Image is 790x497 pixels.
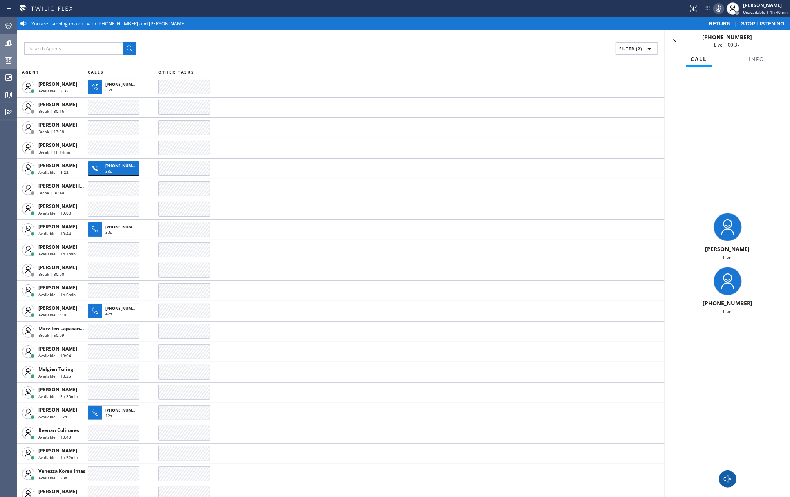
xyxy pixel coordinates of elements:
[743,2,788,9] div: [PERSON_NAME]
[22,69,39,75] span: AGENT
[723,308,732,315] span: Live
[88,403,142,423] button: [PHONE_NUMBER]12s
[105,311,112,316] span: 42s
[38,475,67,481] span: Available | 23s
[749,56,765,63] span: Info
[38,366,73,372] span: Melgien Tuling
[702,33,752,41] span: [PHONE_NUMBER]
[88,77,142,97] button: [PHONE_NUMBER]36s
[38,325,86,332] span: Marvilen Lapasanda
[38,488,77,495] span: [PERSON_NAME]
[38,183,117,189] span: [PERSON_NAME] [PERSON_NAME]
[105,163,141,168] span: [PHONE_NUMBER]
[737,20,788,27] button: STOP LISTENING
[38,407,77,413] span: [PERSON_NAME]
[38,162,77,169] span: [PERSON_NAME]
[38,231,71,236] span: Available | 10:44
[105,413,112,418] span: 12s
[723,254,732,261] span: Live
[713,3,724,14] button: Mute
[743,9,788,15] span: Unavailable | 1h 40min
[38,244,77,250] span: [PERSON_NAME]
[88,159,142,178] button: [PHONE_NUMBER]38s
[38,101,77,108] span: [PERSON_NAME]
[38,353,71,358] span: Available | 19:04
[38,373,71,379] span: Available | 18:25
[745,52,769,67] button: Info
[686,52,712,67] button: Call
[38,81,77,87] span: [PERSON_NAME]
[88,220,142,239] button: [PHONE_NUMBER]30s
[38,108,64,114] span: Break | 30:16
[105,305,141,311] span: [PHONE_NUMBER]
[38,292,76,297] span: Available | 1h 6min
[38,434,71,440] span: Available | 10:43
[38,121,77,128] span: [PERSON_NAME]
[705,20,788,27] div: |
[741,21,785,27] span: STOP LISTENING
[38,305,77,311] span: [PERSON_NAME]
[705,20,735,27] button: RETURN
[38,142,77,148] span: [PERSON_NAME]
[88,301,142,321] button: [PHONE_NUMBER]42s
[105,81,141,87] span: [PHONE_NUMBER]
[88,69,104,75] span: CALLS
[38,223,77,230] span: [PERSON_NAME]
[38,190,64,195] span: Break | 30:40
[38,88,69,94] span: Available | 2:32
[38,345,77,352] span: [PERSON_NAME]
[105,230,112,235] span: 30s
[38,149,71,155] span: Break | 1h 14min
[38,468,85,474] span: Venezza Koren Intas
[668,245,787,253] div: [PERSON_NAME]
[38,333,64,338] span: Break | 50:09
[38,427,79,434] span: Reenan Colinares
[38,284,77,291] span: [PERSON_NAME]
[709,21,731,27] span: RETURN
[619,46,642,51] span: Filter (2)
[703,299,752,307] span: [PHONE_NUMBER]
[719,470,736,488] button: Monitor Call
[38,394,78,399] span: Available | 3h 30min
[38,129,64,134] span: Break | 17:38
[714,42,740,48] span: Live | 00:37
[616,42,658,55] button: Filter (2)
[38,414,67,419] span: Available | 27s
[38,455,78,460] span: Available | 1h 32min
[31,20,186,27] span: You are listening to a call with [PHONE_NUMBER] and [PERSON_NAME]
[105,224,141,230] span: [PHONE_NUMBER]
[158,69,194,75] span: OTHER TASKS
[38,251,76,257] span: Available | 7h 1min
[38,264,77,271] span: [PERSON_NAME]
[691,56,707,63] span: Call
[38,386,77,393] span: [PERSON_NAME]
[105,407,141,413] span: [PHONE_NUMBER]
[38,447,77,454] span: [PERSON_NAME]
[38,210,71,216] span: Available | 19:08
[38,203,77,210] span: [PERSON_NAME]
[38,312,69,318] span: Available | 9:05
[105,168,112,174] span: 38s
[38,170,69,175] span: Available | 8:22
[38,271,64,277] span: Break | 30:00
[105,87,112,92] span: 36s
[24,42,123,55] input: Search Agents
